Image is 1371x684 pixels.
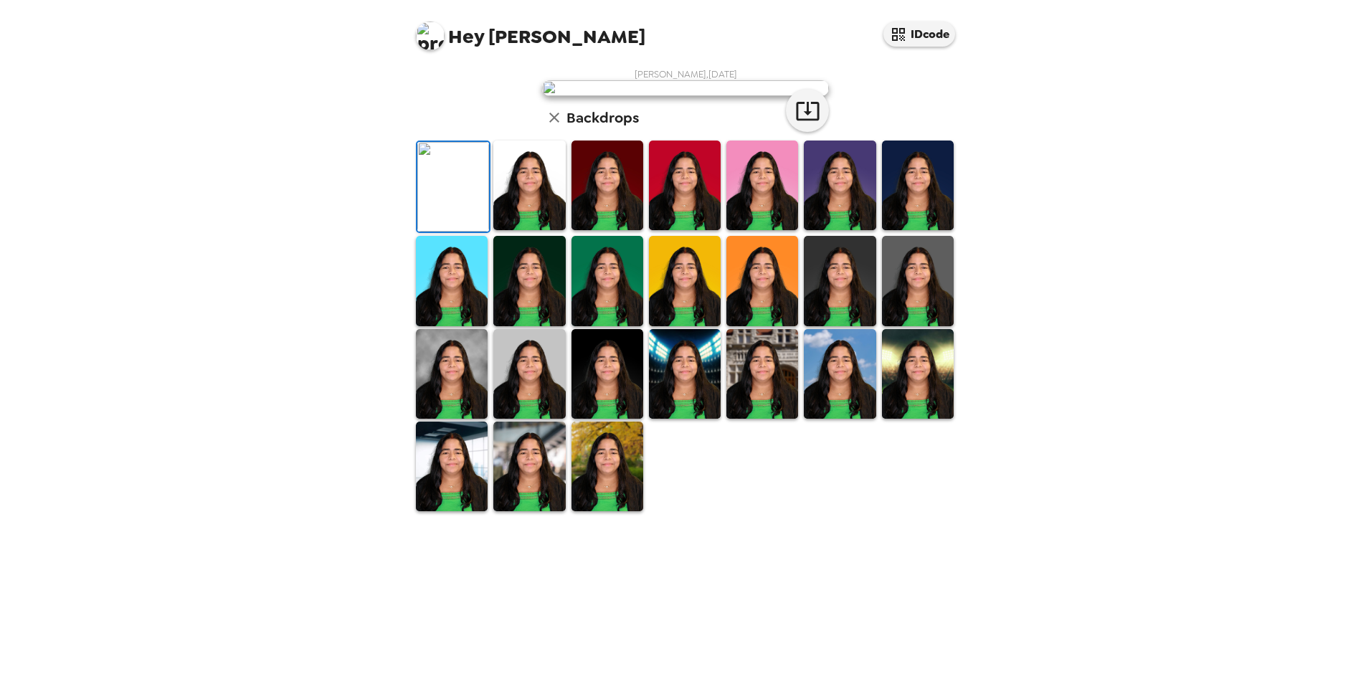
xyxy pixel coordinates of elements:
[635,68,737,80] span: [PERSON_NAME] , [DATE]
[417,142,489,232] img: Original
[883,22,955,47] button: IDcode
[416,22,445,50] img: profile pic
[566,106,639,129] h6: Backdrops
[542,80,829,96] img: user
[448,24,484,49] span: Hey
[416,14,645,47] span: [PERSON_NAME]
